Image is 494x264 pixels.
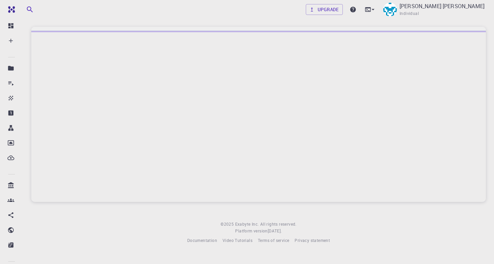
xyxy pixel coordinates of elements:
a: Upgrade [306,4,343,15]
span: Individual [400,10,419,17]
a: Exabyte Inc. [235,221,259,228]
a: Video Tutorials [223,237,252,244]
img: logo [5,6,15,13]
span: © 2025 [220,221,235,228]
span: [DATE] . [268,228,282,233]
span: All rights reserved. [260,221,297,228]
a: [DATE]. [268,228,282,234]
span: Documentation [187,238,217,243]
a: Privacy statement [295,237,330,244]
span: Platform version [235,228,267,234]
span: Privacy statement [295,238,330,243]
a: Documentation [187,237,217,244]
img: Haythem Suliman Basheer [383,3,397,16]
a: Terms of service [258,237,289,244]
span: Exabyte Inc. [235,221,259,227]
span: Terms of service [258,238,289,243]
span: Video Tutorials [223,238,252,243]
p: [PERSON_NAME] [PERSON_NAME] [400,2,484,10]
